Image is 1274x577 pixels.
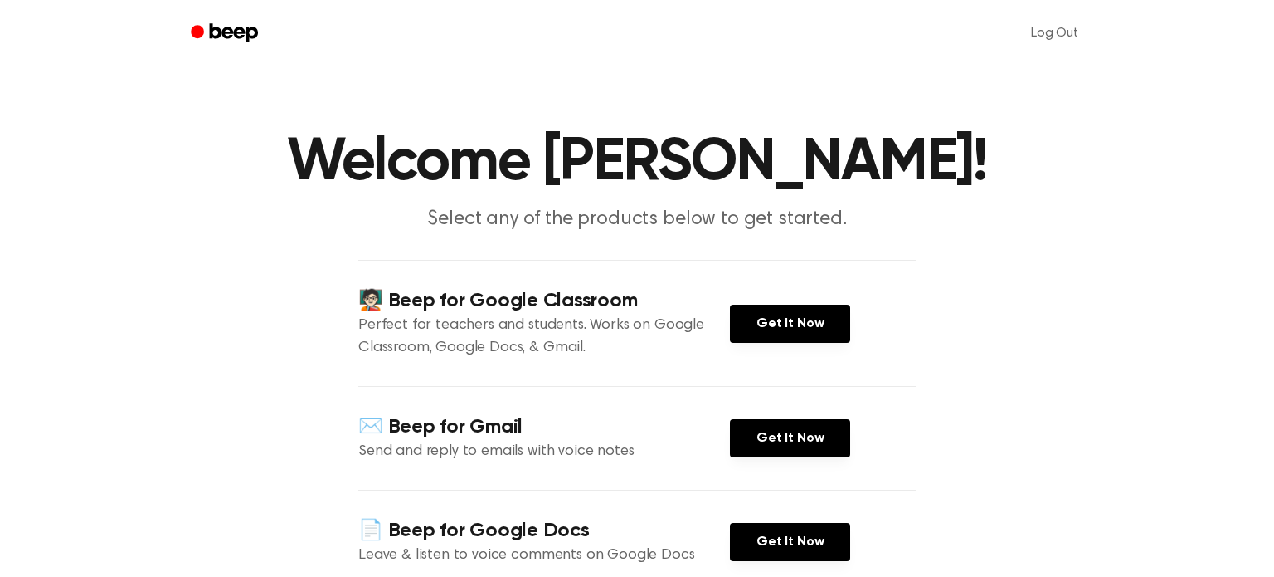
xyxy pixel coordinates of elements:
[358,413,730,441] h4: ✉️ Beep for Gmail
[358,287,730,315] h4: 🧑🏻‍🏫 Beep for Google Classroom
[1014,13,1095,53] a: Log Out
[212,133,1062,193] h1: Welcome [PERSON_NAME]!
[730,523,850,561] a: Get It Now
[358,545,730,567] p: Leave & listen to voice comments on Google Docs
[730,305,850,343] a: Get It Now
[730,419,850,457] a: Get It Now
[179,17,273,50] a: Beep
[358,315,730,359] p: Perfect for teachers and students. Works on Google Classroom, Google Docs, & Gmail.
[318,206,955,233] p: Select any of the products below to get started.
[358,517,730,545] h4: 📄 Beep for Google Docs
[358,441,730,463] p: Send and reply to emails with voice notes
